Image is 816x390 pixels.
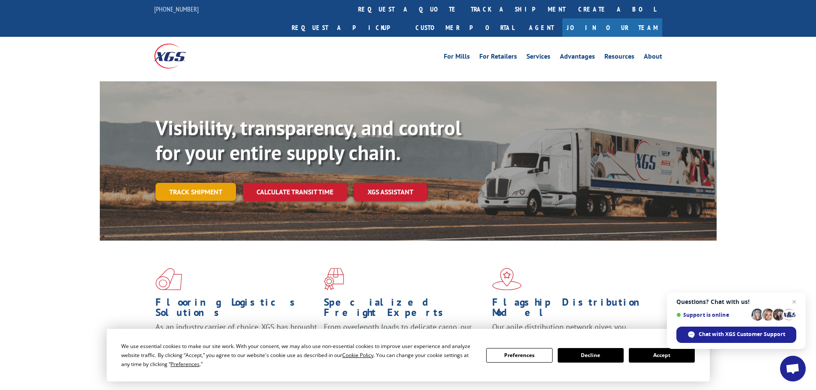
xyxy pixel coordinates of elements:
p: From overlength loads to delicate cargo, our experienced staff knows the best way to move your fr... [324,322,486,360]
a: For Mills [444,53,470,63]
a: Advantages [560,53,595,63]
div: We use essential cookies to make our site work. With your consent, we may also use non-essential ... [121,342,476,369]
button: Decline [558,348,624,363]
a: Calculate transit time [243,183,347,201]
a: For Retailers [479,53,517,63]
a: [PHONE_NUMBER] [154,5,199,13]
img: xgs-icon-flagship-distribution-model-red [492,268,522,290]
span: Questions? Chat with us! [676,298,796,305]
a: XGS ASSISTANT [354,183,427,201]
h1: Specialized Freight Experts [324,297,486,322]
a: Customer Portal [409,18,520,37]
a: Track shipment [155,183,236,201]
div: Chat with XGS Customer Support [676,327,796,343]
span: Close chat [789,297,799,307]
span: Support is online [676,312,748,318]
a: Resources [604,53,634,63]
span: Cookie Policy [342,351,374,359]
button: Preferences [486,348,552,363]
a: Services [526,53,550,63]
button: Accept [629,348,695,363]
img: xgs-icon-total-supply-chain-intelligence-red [155,268,182,290]
span: Our agile distribution network gives you nationwide inventory management on demand. [492,322,650,342]
div: Open chat [780,356,806,381]
span: As an industry carrier of choice, XGS has brought innovation and dedication to flooring logistics... [155,322,317,352]
a: Join Our Team [562,18,662,37]
span: Preferences [170,360,200,368]
b: Visibility, transparency, and control for your entire supply chain. [155,114,461,166]
a: Agent [520,18,562,37]
span: Chat with XGS Customer Support [699,330,785,338]
img: xgs-icon-focused-on-flooring-red [324,268,344,290]
h1: Flooring Logistics Solutions [155,297,317,322]
a: Request a pickup [285,18,409,37]
div: Cookie Consent Prompt [107,329,710,381]
a: About [644,53,662,63]
h1: Flagship Distribution Model [492,297,654,322]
